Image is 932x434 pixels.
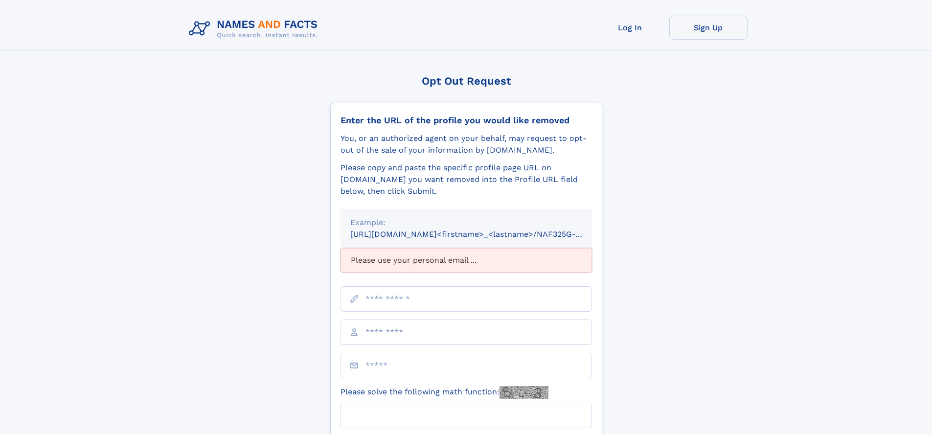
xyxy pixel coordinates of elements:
div: Opt Out Request [330,75,602,87]
div: You, or an authorized agent on your behalf, may request to opt-out of the sale of your informatio... [341,133,592,156]
label: Please solve the following math function: [341,386,548,399]
a: Log In [591,16,669,40]
img: Logo Names and Facts [185,16,326,42]
small: [URL][DOMAIN_NAME]<firstname>_<lastname>/NAF325G-xxxxxxxx [350,229,611,239]
a: Sign Up [669,16,748,40]
div: Please copy and paste the specific profile page URL on [DOMAIN_NAME] you want removed into the Pr... [341,162,592,197]
div: Example: [350,217,582,228]
div: Please use your personal email ... [341,248,592,273]
div: Enter the URL of the profile you would like removed [341,115,592,126]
